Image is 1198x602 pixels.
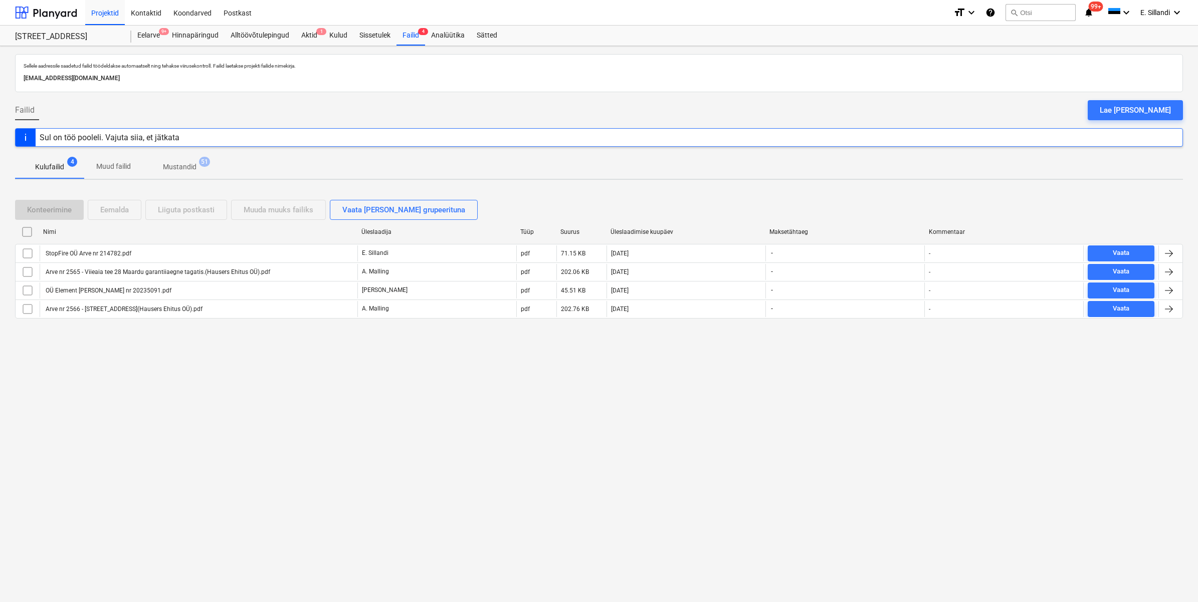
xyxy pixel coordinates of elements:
[15,104,35,116] span: Failid
[985,7,995,19] i: Abikeskus
[166,26,225,46] a: Hinnapäringud
[521,306,530,313] div: pdf
[561,250,585,257] div: 71.15 KB
[24,73,1174,84] p: [EMAIL_ADDRESS][DOMAIN_NAME]
[560,228,603,235] div: Suurus
[362,286,408,294] p: [PERSON_NAME]
[44,287,171,294] div: OÜ Element [PERSON_NAME] nr 20235091.pdf
[1089,2,1103,12] span: 99+
[199,157,210,167] span: 51
[131,26,166,46] a: Eelarve9+
[1088,100,1183,120] button: Lae [PERSON_NAME]
[929,268,930,275] div: -
[521,268,530,275] div: pdf
[40,133,179,142] div: Sul on töö pooleli. Vajuta siia, et jätkata
[1113,303,1129,315] div: Vaata
[1148,554,1198,602] iframe: Chat Widget
[471,26,503,46] a: Sätted
[330,200,478,220] button: Vaata [PERSON_NAME] grupeerituna
[295,26,323,46] a: Aktid1
[159,28,169,35] span: 9+
[396,26,425,46] a: Failid4
[362,249,388,257] p: E. Sillandi
[770,286,774,294] span: -
[1113,266,1129,277] div: Vaata
[362,305,389,313] p: A. Malling
[1010,9,1018,17] span: search
[43,228,353,235] div: Nimi
[611,306,629,313] div: [DATE]
[353,26,396,46] a: Sissetulek
[929,250,930,257] div: -
[965,7,977,19] i: keyboard_arrow_down
[316,28,326,35] span: 1
[561,268,589,275] div: 202.06 KB
[1088,301,1154,317] button: Vaata
[44,250,131,257] div: StopFire OÜ Arve nr 214782.pdf
[323,26,353,46] a: Kulud
[1006,4,1076,21] button: Otsi
[96,161,131,172] p: Muud failid
[611,250,629,257] div: [DATE]
[611,268,629,275] div: [DATE]
[611,287,629,294] div: [DATE]
[24,63,1174,69] p: Sellele aadressile saadetud failid töödeldakse automaatselt ning tehakse viirusekontroll. Failid ...
[520,228,552,235] div: Tüüp
[561,306,589,313] div: 202.76 KB
[770,249,774,257] span: -
[929,306,930,313] div: -
[67,157,77,167] span: 4
[1088,245,1154,261] button: Vaata
[1100,104,1171,117] div: Lae [PERSON_NAME]
[35,162,64,172] p: Kulufailid
[1113,247,1129,259] div: Vaata
[1113,284,1129,296] div: Vaata
[342,203,465,216] div: Vaata [PERSON_NAME] grupeerituna
[611,228,761,235] div: Üleslaadimise kuupäev
[225,26,295,46] a: Alltöövõtulepingud
[953,7,965,19] i: format_size
[561,287,585,294] div: 45.51 KB
[163,162,196,172] p: Mustandid
[44,306,203,313] div: Arve nr 2566 - [STREET_ADDRESS](Hausers Ehitus OÜ).pdf
[770,305,774,313] span: -
[521,250,530,257] div: pdf
[521,287,530,294] div: pdf
[425,26,471,46] a: Analüütika
[769,228,920,235] div: Maksetähtaeg
[418,28,428,35] span: 4
[44,268,270,275] div: Arve nr 2565 - Viieaia tee 28 Maardu garantiiaegne tagatis.(Hausers Ehitus OÜ).pdf
[1120,7,1132,19] i: keyboard_arrow_down
[361,228,512,235] div: Üleslaadija
[1084,7,1094,19] i: notifications
[1088,282,1154,298] button: Vaata
[929,228,1080,235] div: Kommentaar
[295,26,323,46] div: Aktid
[929,287,930,294] div: -
[131,26,166,46] div: Eelarve
[1140,9,1170,17] span: E. Sillandi
[15,32,119,42] div: [STREET_ADDRESS]
[1171,7,1183,19] i: keyboard_arrow_down
[362,267,389,276] p: A. Malling
[1088,264,1154,280] button: Vaata
[770,267,774,276] span: -
[396,26,425,46] div: Failid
